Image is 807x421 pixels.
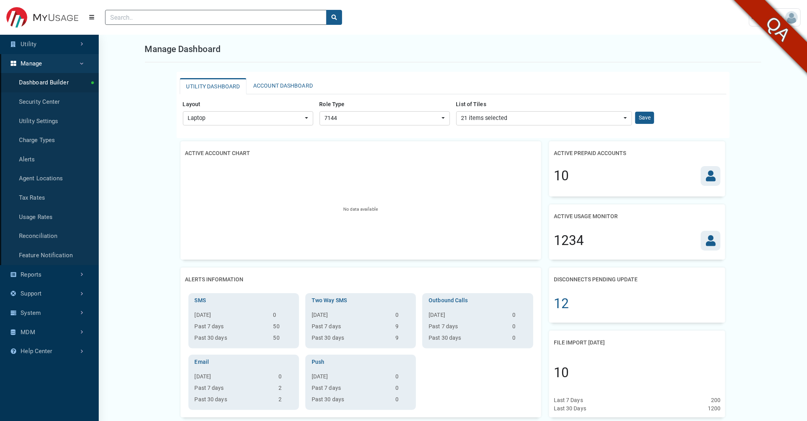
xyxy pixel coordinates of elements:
[320,111,450,125] button: 7144
[309,311,392,322] th: [DATE]
[192,384,275,395] th: Past 7 days
[309,296,413,305] h3: Two Way SMS
[425,334,509,345] th: Past 30 days
[192,372,275,384] th: [DATE]
[711,396,720,404] div: 200
[192,296,296,305] h3: SMS
[316,97,348,111] label: Role Type
[275,372,296,384] td: 0
[456,111,632,125] button: 21 items selected
[425,311,509,322] th: [DATE]
[6,7,78,28] img: ESITESTV3 Logo
[246,78,320,94] a: ACCOUNT DASHBOARD
[270,322,296,334] td: 50
[554,396,583,404] div: Last 7 Days
[554,166,569,186] div: 10
[192,322,270,334] th: Past 7 days
[392,395,413,407] td: 0
[85,10,99,24] button: Menu
[453,97,489,111] label: List of Tiles
[309,322,392,334] th: Past 7 days
[461,114,622,123] div: 21 items selected
[752,13,785,21] span: User Settings
[425,322,509,334] th: Past 7 days
[554,335,605,350] h2: File Import [DATE]
[425,296,530,305] h3: Outbound Calls
[554,272,638,287] h2: Disconnects Pending Update
[275,384,296,395] td: 2
[309,358,413,366] h3: Push
[325,114,440,123] div: 7144
[392,372,413,384] td: 0
[392,311,413,322] td: 0
[554,231,584,251] div: 1234
[510,322,530,334] td: 0
[180,97,204,111] label: Layout
[635,112,654,124] button: Save
[749,8,801,26] a: User Settings
[554,146,626,161] h2: Active Prepaid Accounts
[554,404,586,413] div: Last 30 Days
[275,395,296,407] td: 2
[180,78,247,94] a: UTILITY DASHBOARD
[510,311,530,322] td: 0
[309,395,392,407] th: Past 30 days
[185,272,244,287] h2: Alerts Information
[510,334,530,345] td: 0
[554,363,569,383] div: 10
[554,209,618,224] h2: Active Usage Monitor
[309,334,392,345] th: Past 30 days
[185,146,250,161] h2: Active Account Chart
[192,334,270,345] th: Past 30 days
[392,384,413,395] td: 0
[183,111,313,125] button: Laptop
[192,395,275,407] th: Past 30 days
[270,311,296,322] td: 0
[326,10,342,25] button: search
[392,334,413,345] td: 9
[192,311,270,322] th: [DATE]
[192,358,296,366] h3: Email
[554,296,569,311] a: 12
[309,384,392,395] th: Past 7 days
[188,114,303,123] div: Laptop
[343,206,378,213] span: No data available
[145,43,221,56] h1: Manage Dashboard
[392,322,413,334] td: 9
[309,372,392,384] th: [DATE]
[708,404,720,413] div: 1200
[105,10,327,25] input: Search
[270,334,296,345] td: 50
